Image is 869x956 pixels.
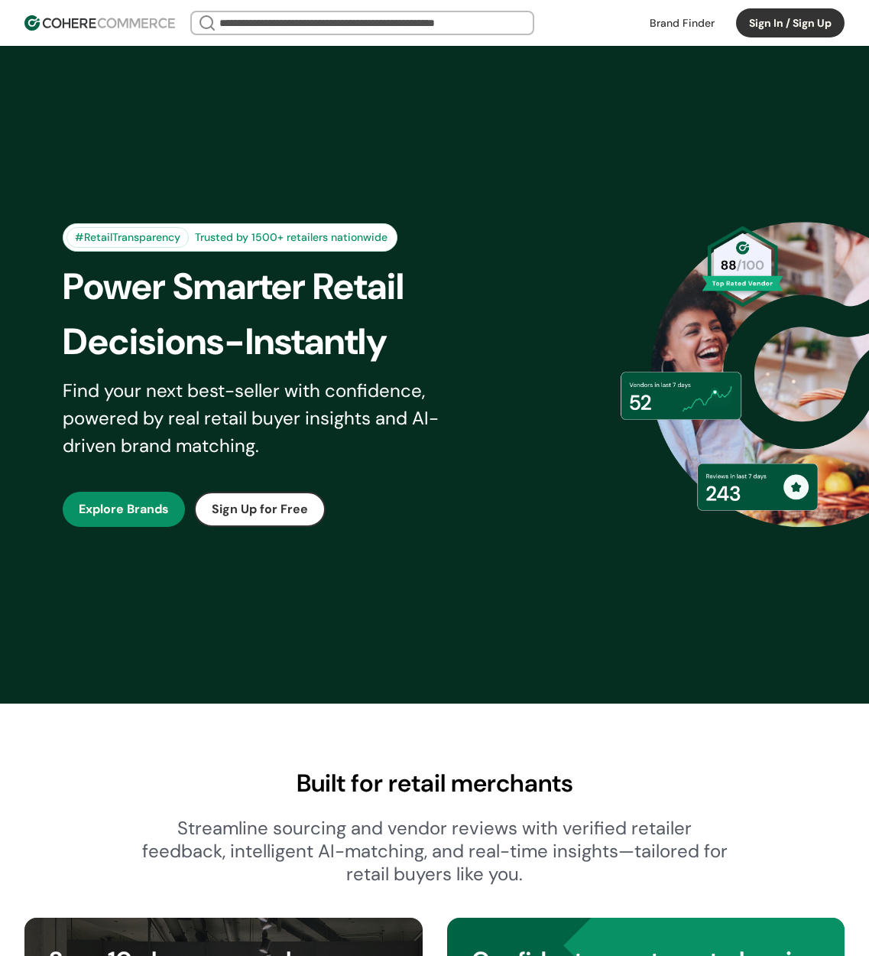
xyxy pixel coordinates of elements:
[63,377,481,460] div: Find your next best-seller with confidence, powered by real retail buyer insights and AI-driven b...
[63,492,185,527] button: Explore Brands
[189,229,394,246] div: Trusted by 1500+ retailers nationwide
[141,817,728,886] div: Streamline sourcing and vendor reviews with verified retailer feedback, intelligent AI-matching, ...
[66,227,189,248] div: #RetailTransparency
[194,492,326,527] button: Sign Up for Free
[736,8,845,37] button: Sign In / Sign Up
[24,765,845,802] h2: Built for retail merchants
[24,15,175,31] img: Cohere Logo
[63,314,503,369] div: Decisions-Instantly
[63,259,503,314] div: Power Smarter Retail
